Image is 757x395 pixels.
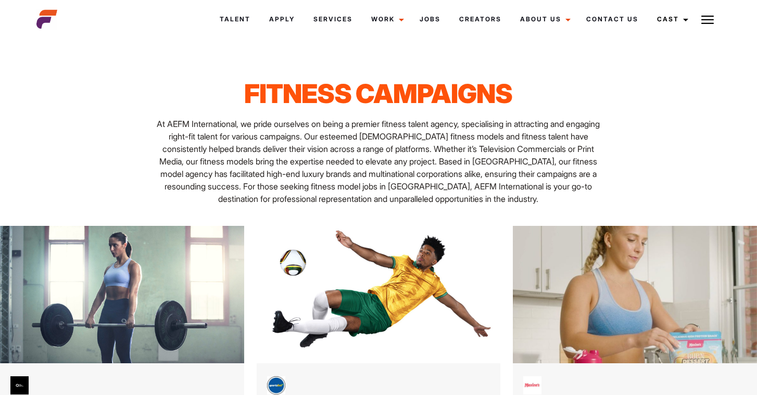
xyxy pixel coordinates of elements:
[523,376,541,394] img: images
[153,78,604,109] h1: Fitness Campaigns
[304,5,362,33] a: Services
[257,226,501,363] img: 1@3x 10 scaled
[410,5,450,33] a: Jobs
[10,376,29,394] img: download
[36,9,57,30] img: cropped-aefm-brand-fav-22-square.png
[153,118,604,205] p: At AEFM International, we pride ourselves on being a premier fitness talent agency, specialising ...
[210,5,260,33] a: Talent
[260,5,304,33] a: Apply
[267,376,285,394] img: download
[648,5,695,33] a: Cast
[577,5,648,33] a: Contact Us
[450,5,511,33] a: Creators
[511,5,577,33] a: About Us
[513,226,757,363] img: 1@3x 16 scaled
[362,5,410,33] a: Work
[701,14,714,26] img: Burger icon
